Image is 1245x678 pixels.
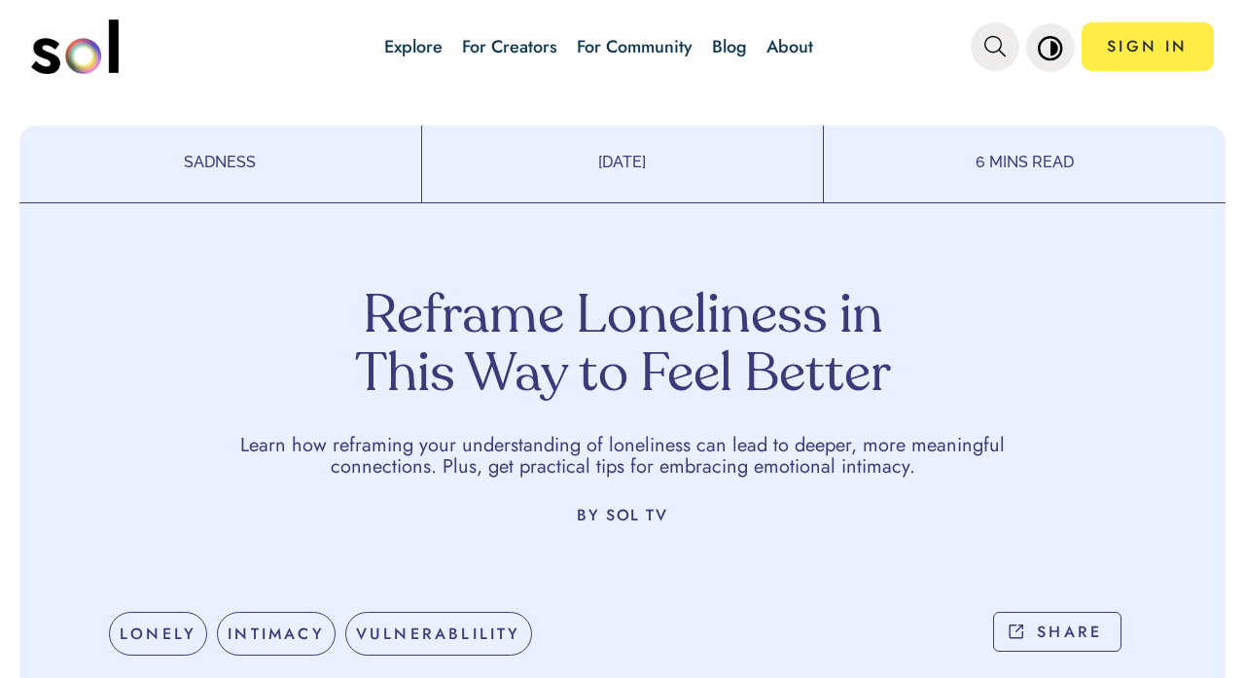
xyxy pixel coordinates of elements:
div: LONELY [109,612,207,656]
a: For Creators [462,34,557,59]
a: For Community [577,34,693,59]
p: SADNESS [19,151,421,174]
p: Learn how reframing your understanding of loneliness can lead to deeper, more meaningful connecti... [233,435,1012,478]
a: About [766,34,813,59]
p: 6 MINS READ [824,151,1226,174]
p: SHARE [1037,621,1102,643]
p: BY SOL TV [577,507,667,524]
a: Explore [384,34,443,59]
p: [DATE] [422,151,824,174]
div: INTIMACY [217,612,336,656]
h1: Reframe Loneliness in This Way to Feel Better [336,289,909,406]
div: VULNERABLILITY [345,612,532,656]
a: SIGN IN [1082,22,1214,71]
button: SHARE [993,612,1121,652]
img: logo [31,19,119,74]
nav: main navigation [31,13,1214,81]
a: Blog [712,34,747,59]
